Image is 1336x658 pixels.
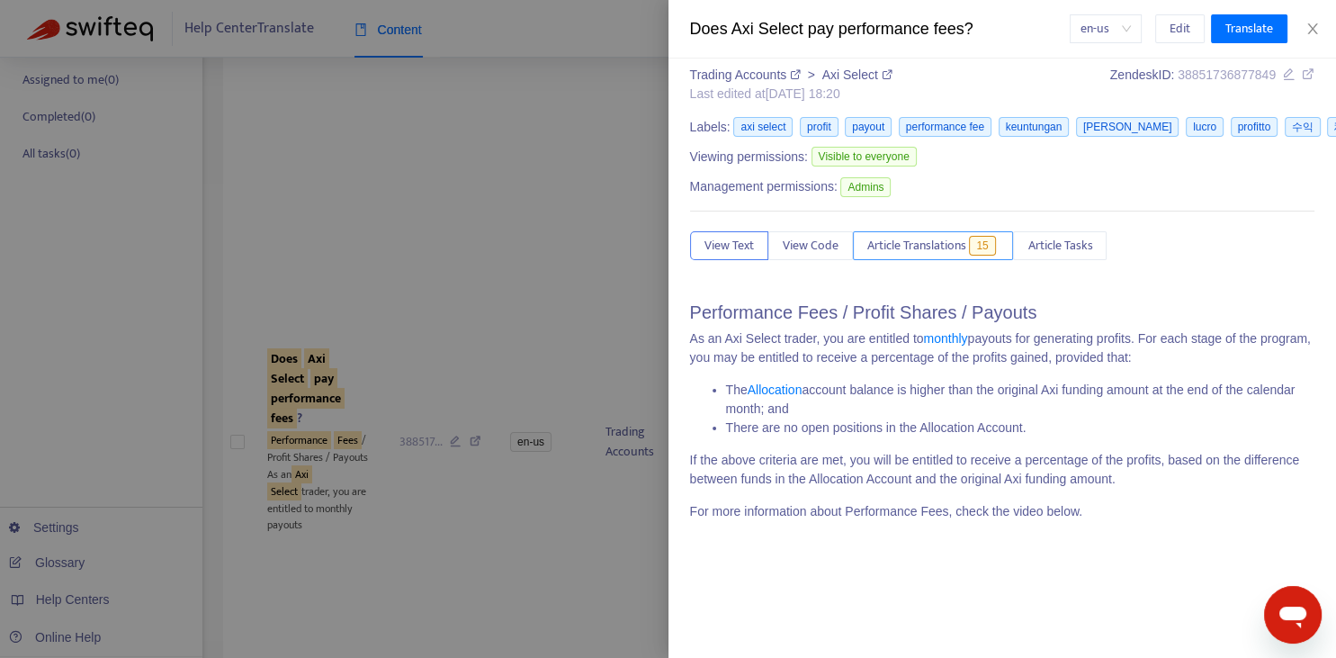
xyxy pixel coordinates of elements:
span: 수익 [1285,117,1321,137]
span: View Text [704,236,754,256]
div: Does Axi Select pay performance fees? [690,17,1070,41]
span: Admins [840,177,891,197]
li: The account balance is higher than the original Axi funding amount at the end of the calendar mon... [726,381,1315,419]
p: If the above criteria are met, you will be entitled to receive a percentage of the profits, based... [690,451,1315,489]
span: 15 [969,236,995,256]
p: For more information about Performance Fees, check the video below. [690,502,1315,521]
span: Management permissions: [690,177,838,196]
span: payout [845,117,892,137]
span: View Code [783,236,838,256]
span: Edit [1170,19,1190,39]
span: Article Tasks [1027,236,1092,256]
button: View Text [690,231,768,260]
span: close [1305,22,1320,36]
button: View Code [768,231,853,260]
span: profitto [1231,117,1278,137]
iframe: Button to launch messaging window [1264,586,1322,644]
span: keuntungan [999,117,1070,137]
span: 38851736877849 [1178,68,1276,82]
span: Translate [1225,19,1273,39]
div: Last edited at [DATE] 18:20 [690,85,892,104]
span: performance fee [899,117,991,137]
p: As an Axi Select trader, you are entitled to payouts for generating profits. For each stage of th... [690,329,1315,367]
span: axi select [733,117,793,137]
button: Close [1300,21,1325,38]
span: lucro [1186,117,1224,137]
button: Article Tasks [1013,231,1107,260]
a: Trading Accounts [690,68,804,82]
div: Zendesk ID: [1110,66,1314,104]
li: There are no open positions in the Allocation Account. [726,419,1315,437]
span: en-us [1080,15,1131,42]
span: [PERSON_NAME] [1076,117,1179,137]
h2: Performance Fees / Profit Shares / Payouts [690,302,1315,323]
a: Allocation [748,383,802,397]
span: Viewing permissions: [690,148,808,167]
button: Translate [1211,14,1287,43]
button: Article Translations15 [853,231,1014,260]
span: profit [800,117,838,137]
span: Article Translations [867,236,966,256]
button: Edit [1155,14,1205,43]
span: Labels: [690,118,731,137]
div: > [690,66,892,85]
span: Visible to everyone [811,147,917,167]
a: monthly [923,331,967,346]
a: Axi Select [822,68,892,82]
